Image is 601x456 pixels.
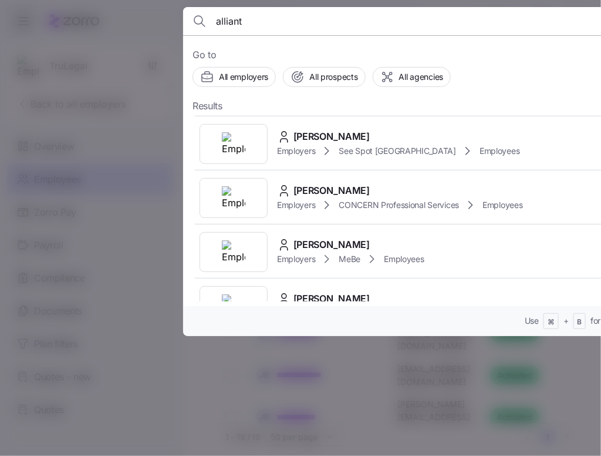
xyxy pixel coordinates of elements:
[578,317,582,327] span: B
[339,199,459,211] span: CONCERN Professional Services
[480,145,519,157] span: Employees
[548,317,555,327] span: ⌘
[339,253,360,265] span: MeBe
[222,240,245,264] img: Employer logo
[293,129,370,144] span: [PERSON_NAME]
[399,71,444,83] span: All agencies
[283,67,365,87] button: All prospects
[193,67,276,87] button: All employers
[293,237,370,252] span: [PERSON_NAME]
[222,132,245,156] img: Employer logo
[277,253,315,265] span: Employers
[373,67,451,87] button: All agencies
[193,99,222,113] span: Results
[384,253,424,265] span: Employees
[277,199,315,211] span: Employers
[563,315,569,327] span: +
[222,186,245,210] img: Employer logo
[309,71,357,83] span: All prospects
[277,145,315,157] span: Employers
[525,315,539,327] span: Use
[339,145,456,157] span: See Spot [GEOGRAPHIC_DATA]
[293,183,370,198] span: [PERSON_NAME]
[482,199,522,211] span: Employees
[219,71,268,83] span: All employers
[293,291,370,306] span: [PERSON_NAME]
[222,294,245,318] img: Employer logo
